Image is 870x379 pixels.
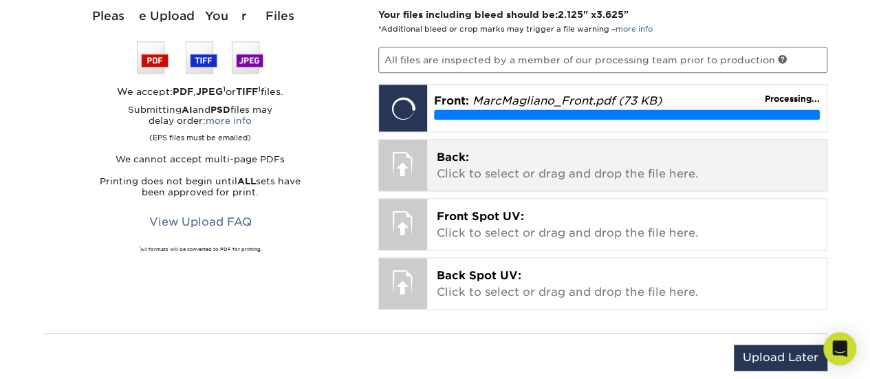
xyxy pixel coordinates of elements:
span: Back: [437,151,469,164]
strong: PSD [210,105,230,115]
p: Printing does not begin until sets have been approved for print. [43,176,358,198]
span: Front: [434,94,469,107]
p: All files are inspected by a member of our processing team prior to production. [378,47,827,73]
span: Front Spot UV: [437,210,524,223]
em: MarcMagliano_Front.pdf (73 KB) [472,94,662,107]
div: Please Upload Your Files [43,8,358,25]
a: more info [616,25,653,34]
strong: JPEG [196,86,223,97]
p: Submitting and files may delay order: [43,105,358,143]
strong: Your files including bleed should be: " x " [378,9,629,20]
strong: TIFF [236,86,258,97]
input: Upload Later [734,345,827,371]
span: 2.125 [558,9,583,20]
p: Click to select or drag and drop the file here. [437,268,817,301]
strong: AI [182,105,193,115]
strong: PDF [173,86,193,97]
small: (EPS files must be emailed) [149,127,251,143]
strong: ALL [237,176,256,186]
p: We cannot accept multi-page PDFs [43,154,358,165]
div: Open Intercom Messenger [823,332,856,365]
div: All formats will be converted to PDF for printing. [43,246,358,253]
sup: 1 [139,246,140,250]
span: 3.625 [596,9,624,20]
a: View Upload FAQ [140,209,261,235]
p: Click to select or drag and drop the file here. [437,208,817,241]
p: Click to select or drag and drop the file here. [437,149,817,182]
img: We accept: PSD, TIFF, or JPEG (JPG) [137,41,263,74]
span: Back Spot UV: [437,269,521,282]
sup: 1 [258,85,261,93]
div: We accept: , or files. [43,85,358,98]
sup: 1 [223,85,226,93]
small: *Additional bleed or crop marks may trigger a file warning – [378,25,653,34]
a: more info [206,116,252,126]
